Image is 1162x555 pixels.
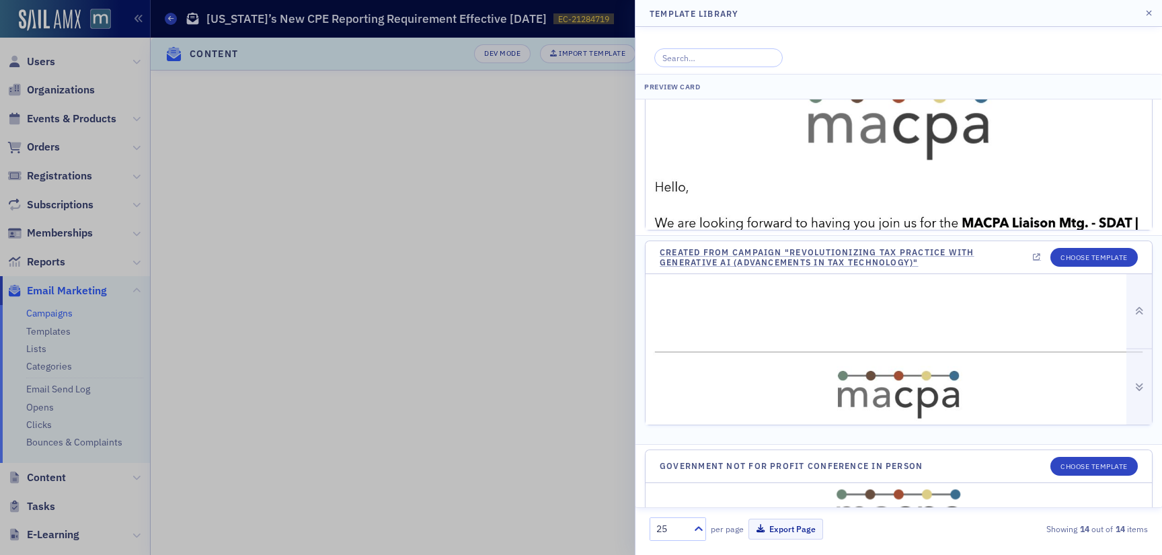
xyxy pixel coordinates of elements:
[991,523,1148,535] div: Showing out of items
[650,7,739,19] h4: Template Library
[654,48,783,67] input: Search…
[660,461,936,471] a: Government Not for Profit Conference IN PERSON
[1050,248,1138,267] button: Choose Template
[644,82,700,91] span: Preview Card
[748,519,823,540] button: Export Page
[1077,523,1091,535] strong: 14
[711,523,744,535] label: per page
[656,522,686,536] div: 25
[1050,457,1138,476] button: Choose Template
[660,247,1041,268] a: Created from Campaign "Revolutionizing Tax Practice with Generative AI (Advancements in Tax Techn...
[1113,523,1127,535] strong: 14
